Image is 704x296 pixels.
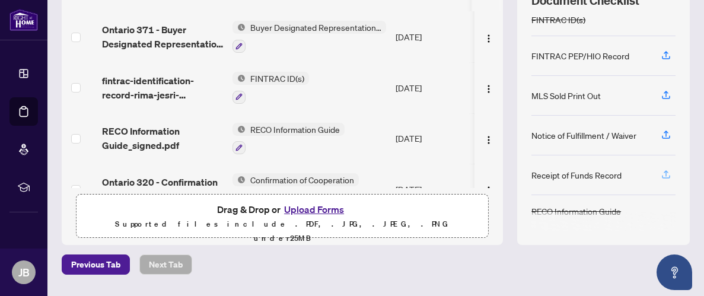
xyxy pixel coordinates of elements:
button: Status IconFINTRAC ID(s) [232,72,309,104]
span: Ontario 371 - Buyer Designated Representation Agreement - Authority for Purchase or Lease.pdf [102,23,223,51]
div: Notice of Fulfillment / Waiver [531,129,636,142]
span: Drag & Drop orUpload FormsSupported files include .PDF, .JPG, .JPEG, .PNG under25MB [77,195,488,253]
div: Receipt of Funds Record [531,168,622,182]
div: MLS Sold Print Out [531,89,601,102]
div: FINTRAC PEP/HIO Record [531,49,629,62]
img: logo [9,9,38,31]
button: Status IconBuyer Designated Representation Agreement [232,21,386,53]
button: Open asap [657,254,692,290]
button: Next Tab [139,254,192,275]
span: RECO Information Guide_signed.pdf [102,124,223,152]
td: [DATE] [391,113,472,164]
span: fintrac-identification-record-rima-jesri-20250818-072501.pdf [102,74,223,102]
span: Ontario 320 - Confirmation of Co-operation and Representation.pdf [102,175,223,203]
img: Status Icon [232,21,246,34]
button: Logo [479,180,498,199]
img: Logo [484,186,493,195]
img: Logo [484,84,493,94]
div: FINTRAC ID(s) [531,13,585,26]
img: Logo [484,34,493,43]
div: RECO Information Guide [531,205,621,218]
span: FINTRAC ID(s) [246,72,309,85]
span: RECO Information Guide [246,123,345,136]
td: [DATE] [391,164,472,215]
img: Logo [484,135,493,145]
p: Supported files include .PDF, .JPG, .JPEG, .PNG under 25 MB [84,217,481,246]
span: Confirmation of Cooperation [246,173,359,186]
button: Logo [479,78,498,97]
span: Drag & Drop or [217,202,348,217]
td: [DATE] [391,11,472,62]
img: Status Icon [232,72,246,85]
button: Upload Forms [281,202,348,217]
img: Status Icon [232,123,246,136]
span: Buyer Designated Representation Agreement [246,21,386,34]
button: Logo [479,27,498,46]
span: Previous Tab [71,255,120,274]
span: JB [18,264,30,281]
td: [DATE] [391,62,472,113]
img: Status Icon [232,173,246,186]
button: Status IconConfirmation of Cooperation [232,173,359,205]
button: Previous Tab [62,254,130,275]
button: Logo [479,129,498,148]
button: Status IconRECO Information Guide [232,123,345,155]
